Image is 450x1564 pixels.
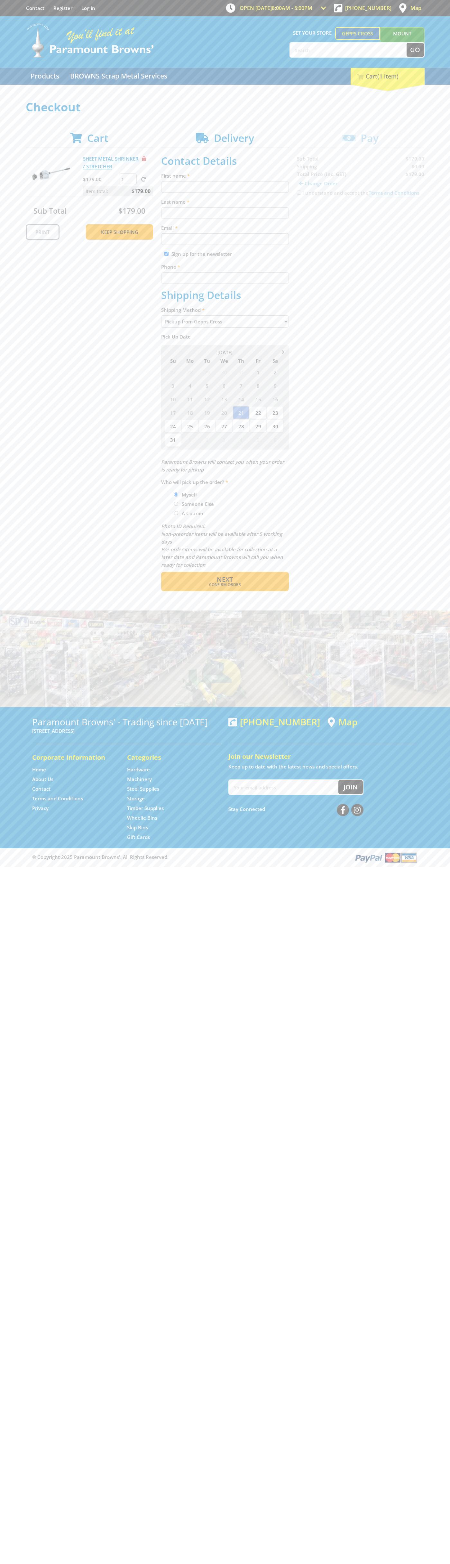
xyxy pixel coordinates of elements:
[267,433,283,446] span: 6
[216,357,232,365] span: We
[165,366,181,378] span: 27
[338,780,363,794] button: Join
[228,717,320,727] div: [PHONE_NUMBER]
[216,420,232,433] span: 27
[199,366,215,378] span: 29
[233,406,249,419] span: 21
[165,379,181,392] span: 3
[32,766,46,773] a: Go to the Home page
[26,5,44,11] a: Go to the Contact page
[87,131,108,145] span: Cart
[377,72,399,80] span: (1 item)
[83,155,139,170] a: SHEET METAL SHRINKER / STRETCHER
[83,175,117,183] p: $179.00
[250,366,266,378] span: 1
[165,357,181,365] span: Su
[132,186,151,196] span: $179.00
[267,357,283,365] span: Sa
[161,478,289,486] label: Who will pick up the order?
[179,498,216,509] label: Someone Else
[328,717,357,727] a: View a map of Gepps Cross location
[175,583,275,587] span: Confirm order
[199,379,215,392] span: 5
[199,433,215,446] span: 2
[161,306,289,314] label: Shipping Method
[161,233,289,245] input: Please enter your email address.
[217,575,233,584] span: Next
[161,155,289,167] h2: Contact Details
[216,433,232,446] span: 3
[127,824,148,831] a: Go to the Skip Bins page
[179,508,206,519] label: A Courier
[127,786,159,792] a: Go to the Steel Supplies page
[118,206,145,216] span: $179.00
[32,753,114,762] h5: Corporate Information
[165,406,181,419] span: 17
[32,155,70,193] img: SHEET METAL SHRINKER / STRETCHER
[174,511,178,515] input: Please select who will pick up the order.
[182,393,198,405] span: 11
[272,5,312,12] span: 8:00am - 5:00pm
[127,815,157,821] a: Go to the Wheelie Bins page
[267,366,283,378] span: 2
[250,379,266,392] span: 8
[233,433,249,446] span: 4
[250,393,266,405] span: 15
[250,420,266,433] span: 29
[267,420,283,433] span: 30
[165,393,181,405] span: 10
[267,379,283,392] span: 9
[199,406,215,419] span: 19
[216,379,232,392] span: 6
[233,393,249,405] span: 14
[32,795,83,802] a: Go to the Terms and Conditions page
[233,420,249,433] span: 28
[161,523,283,568] em: Photo ID Required. Non-preorder items will be available after 5 working days Pre-order items will...
[32,805,49,812] a: Go to the Privacy page
[165,433,181,446] span: 31
[182,406,198,419] span: 18
[161,263,289,271] label: Phone
[161,459,284,473] em: Paramount Browns will contact you when your order is ready for pickup
[65,68,172,85] a: Go to the BROWNS Scrap Metal Services page
[26,224,60,240] a: Print
[182,420,198,433] span: 25
[182,433,198,446] span: 1
[407,43,424,57] button: Go
[127,795,145,802] a: Go to the Storage page
[127,805,164,812] a: Go to the Timber Supplies page
[199,357,215,365] span: Tu
[216,366,232,378] span: 30
[354,852,418,863] img: PayPal, Mastercard, Visa accepted
[267,406,283,419] span: 23
[233,357,249,365] span: Th
[335,27,380,40] a: Gepps Cross
[53,5,72,11] a: Go to the registration page
[26,23,154,58] img: Paramount Browns'
[380,27,425,51] a: Mount [PERSON_NAME]
[182,379,198,392] span: 4
[229,780,338,794] input: Your email address
[81,5,95,11] a: Log in
[161,572,289,591] button: Next Confirm order
[199,393,215,405] span: 12
[240,5,312,12] span: OPEN [DATE]
[127,753,209,762] h5: Categories
[351,68,425,85] div: Cart
[174,502,178,506] input: Please select who will pick up the order.
[161,272,289,284] input: Please enter your telephone number.
[127,776,152,783] a: Go to the Machinery page
[161,289,289,301] h2: Shipping Details
[217,349,233,356] span: [DATE]
[142,155,146,162] a: Remove from cart
[290,43,407,57] input: Search
[26,852,425,863] div: ® Copyright 2025 Paramount Browns'. All Rights Reserved.
[161,198,289,206] label: Last name
[161,333,289,340] label: Pick Up Date
[179,489,199,500] label: Myself
[165,420,181,433] span: 24
[161,172,289,180] label: First name
[161,224,289,232] label: Email
[32,727,222,735] p: [STREET_ADDRESS]
[161,181,289,193] input: Please enter your first name.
